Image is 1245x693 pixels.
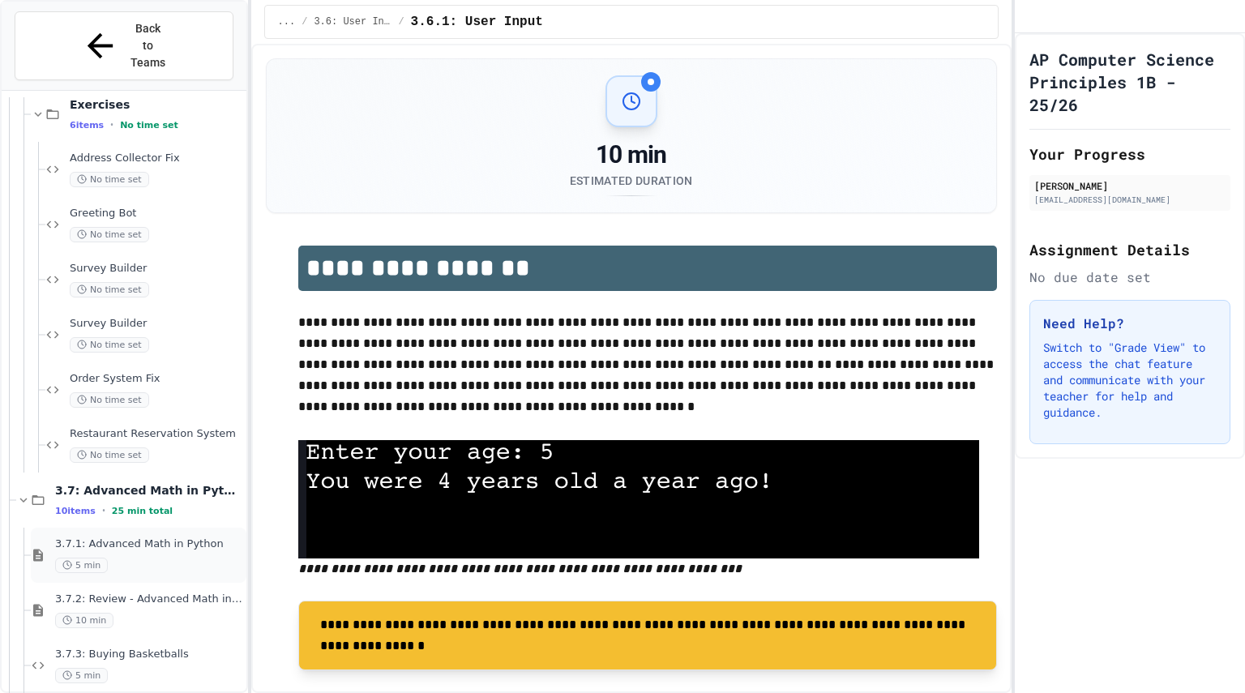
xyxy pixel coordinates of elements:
[570,173,693,189] div: Estimated Duration
[1034,178,1226,193] div: [PERSON_NAME]
[70,317,243,331] span: Survey Builder
[70,262,243,276] span: Survey Builder
[278,15,296,28] span: ...
[55,558,108,573] span: 5 min
[70,337,149,353] span: No time set
[112,506,173,516] span: 25 min total
[1043,340,1217,421] p: Switch to "Grade View" to access the chat feature and communicate with your teacher for help and ...
[398,15,404,28] span: /
[102,504,105,517] span: •
[1029,143,1230,165] h2: Your Progress
[70,282,149,297] span: No time set
[55,592,243,606] span: 3.7.2: Review - Advanced Math in Python
[55,648,243,661] span: 3.7.3: Buying Basketballs
[70,372,243,386] span: Order System Fix
[314,15,391,28] span: 3.6: User Input
[70,97,243,112] span: Exercises
[70,207,243,220] span: Greeting Bot
[70,120,104,130] span: 6 items
[120,120,178,130] span: No time set
[70,227,149,242] span: No time set
[1029,48,1230,116] h1: AP Computer Science Principles 1B - 25/26
[70,427,243,441] span: Restaurant Reservation System
[70,152,243,165] span: Address Collector Fix
[411,12,543,32] span: 3.6.1: User Input
[302,15,307,28] span: /
[70,447,149,463] span: No time set
[15,11,233,80] button: Back to Teams
[70,392,149,408] span: No time set
[70,172,149,187] span: No time set
[55,483,243,498] span: 3.7: Advanced Math in Python
[1029,267,1230,287] div: No due date set
[55,506,96,516] span: 10 items
[1029,238,1230,261] h2: Assignment Details
[55,668,108,683] span: 5 min
[1034,194,1226,206] div: [EMAIL_ADDRESS][DOMAIN_NAME]
[55,613,113,628] span: 10 min
[129,20,167,71] span: Back to Teams
[1043,314,1217,333] h3: Need Help?
[55,537,243,551] span: 3.7.1: Advanced Math in Python
[110,118,113,131] span: •
[570,140,693,169] div: 10 min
